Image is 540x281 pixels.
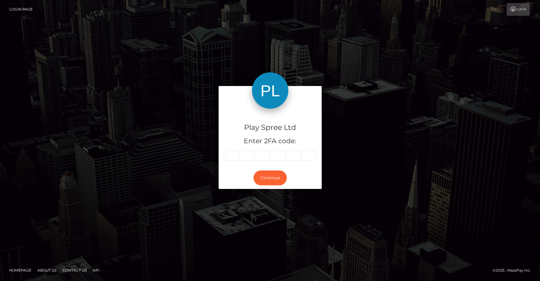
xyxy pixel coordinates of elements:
a: Login [507,3,530,16]
a: Login Page [9,3,33,16]
a: Homepage [7,266,34,275]
a: About Us [35,266,59,275]
a: Contact Us [60,266,89,275]
img: Play Spree Ltd [252,72,288,109]
h4: Play Spree Ltd [223,122,317,133]
h5: Enter 2FA code: [223,137,317,146]
div: © 2025 , MassPay Inc. [493,267,535,274]
a: API [90,266,102,275]
button: Continue [253,170,287,185]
